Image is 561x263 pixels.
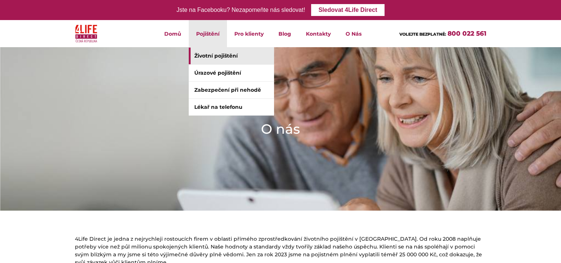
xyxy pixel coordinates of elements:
[271,20,298,47] a: Blog
[311,4,385,16] a: Sledovat 4Life Direct
[261,120,300,138] h1: O nás
[189,99,274,116] a: Lékař na telefonu
[176,5,305,16] div: Jste na Facebooku? Nezapomeňte nás sledovat!
[298,20,338,47] a: Kontakty
[189,48,274,64] a: Životní pojištění
[189,65,274,81] a: Úrazové pojištění
[448,30,486,37] a: 800 022 561
[157,20,189,47] a: Domů
[75,23,98,44] img: 4Life Direct Česká republika logo
[399,32,446,37] span: VOLEJTE BEZPLATNĚ:
[189,82,274,98] a: Zabezpečení při nehodě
